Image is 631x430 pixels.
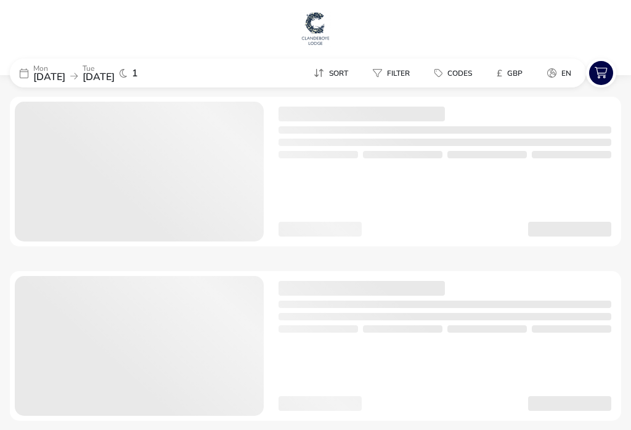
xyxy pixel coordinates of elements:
span: 1 [132,68,138,78]
button: Sort [304,64,358,82]
i: £ [497,67,502,79]
span: [DATE] [83,70,115,84]
span: [DATE] [33,70,65,84]
naf-pibe-menu-bar-item: en [537,64,586,82]
span: Codes [447,68,472,78]
button: £GBP [487,64,532,82]
button: Codes [425,64,482,82]
naf-pibe-menu-bar-item: Codes [425,64,487,82]
img: Main Website [300,10,331,47]
span: GBP [507,68,523,78]
naf-pibe-menu-bar-item: Sort [304,64,363,82]
p: Tue [83,65,115,72]
span: Filter [387,68,410,78]
button: Filter [363,64,420,82]
span: en [561,68,571,78]
p: Mon [33,65,65,72]
naf-pibe-menu-bar-item: Filter [363,64,425,82]
button: en [537,64,581,82]
span: Sort [329,68,348,78]
div: Mon[DATE]Tue[DATE]1 [10,59,195,87]
naf-pibe-menu-bar-item: £GBP [487,64,537,82]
